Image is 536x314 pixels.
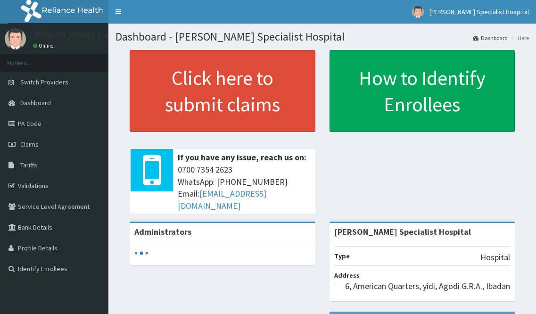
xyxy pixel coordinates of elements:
span: Dashboard [20,99,51,107]
span: 0700 7354 2623 WhatsApp: [PHONE_NUMBER] Email: [178,164,311,212]
span: Switch Providers [20,78,68,86]
li: Here [509,34,529,42]
b: Address [334,271,360,280]
p: Hospital [480,251,510,264]
a: Click here to submit claims [130,50,315,132]
svg: audio-loading [134,246,148,260]
a: How to Identify Enrollees [330,50,515,132]
h1: Dashboard - [PERSON_NAME] Specialist Hospital [115,31,529,43]
b: If you have any issue, reach us on: [178,152,306,163]
img: User Image [5,28,26,50]
strong: [PERSON_NAME] Specialist Hospital [334,226,471,237]
span: Claims [20,140,39,149]
p: [PERSON_NAME] Specialist Hospital [33,31,166,39]
p: 6, American Quarters, yidi, Agodi G.R.A., Ibadan [345,280,510,292]
b: Type [334,252,350,260]
span: [PERSON_NAME] Specialist Hospital [429,8,529,16]
span: Tariffs [20,161,37,169]
img: User Image [412,6,424,18]
a: Online [33,42,56,49]
a: [EMAIL_ADDRESS][DOMAIN_NAME] [178,188,266,211]
a: Dashboard [473,34,508,42]
b: Administrators [134,226,191,237]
